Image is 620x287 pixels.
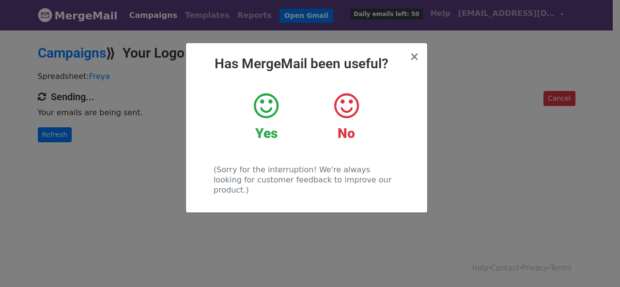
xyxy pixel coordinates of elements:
strong: Yes [255,125,278,141]
button: Close [409,51,419,62]
p: (Sorry for the interruption! We're always looking for customer feedback to improve our product.) [214,165,399,195]
a: Yes [233,91,299,142]
a: No [313,91,379,142]
span: × [409,50,419,63]
strong: No [338,125,355,141]
h2: Has MergeMail been useful? [194,56,419,72]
